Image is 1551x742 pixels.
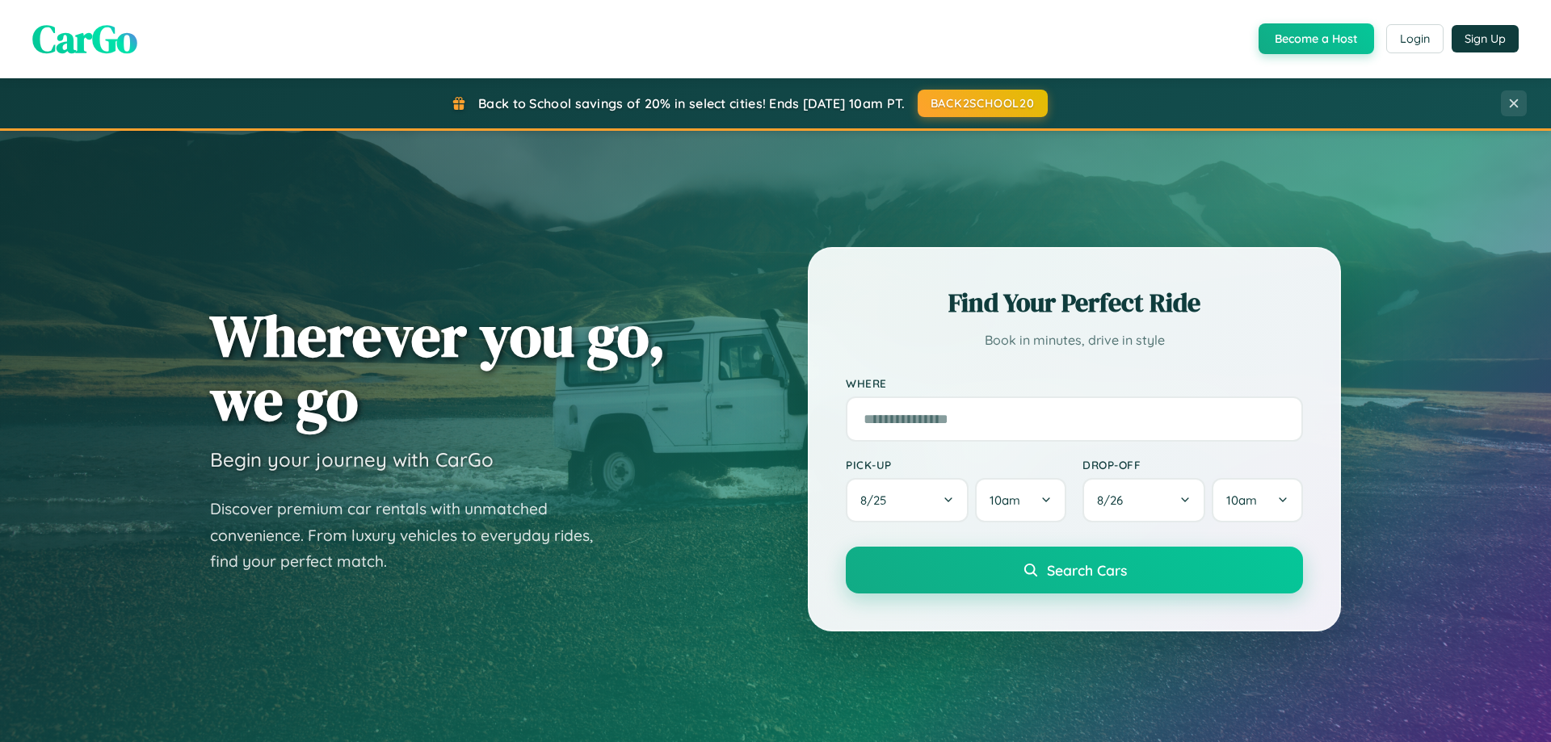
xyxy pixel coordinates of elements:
button: 8/25 [846,478,969,522]
button: Login [1386,24,1444,53]
button: Search Cars [846,547,1303,593]
button: Sign Up [1452,25,1519,52]
label: Where [846,376,1303,390]
span: 8 / 26 [1097,493,1131,508]
span: CarGo [32,12,137,65]
span: 10am [1226,493,1257,508]
span: 8 / 25 [860,493,894,508]
button: Become a Host [1259,23,1374,54]
span: 10am [990,493,1020,508]
label: Drop-off [1082,458,1303,472]
h3: Begin your journey with CarGo [210,447,494,472]
h2: Find Your Perfect Ride [846,285,1303,321]
p: Book in minutes, drive in style [846,329,1303,352]
button: 8/26 [1082,478,1205,522]
button: 10am [975,478,1066,522]
span: Search Cars [1047,561,1127,579]
label: Pick-up [846,458,1066,472]
button: 10am [1212,478,1303,522]
h1: Wherever you go, we go [210,304,666,431]
button: BACK2SCHOOL20 [918,90,1048,117]
span: Back to School savings of 20% in select cities! Ends [DATE] 10am PT. [478,95,905,111]
p: Discover premium car rentals with unmatched convenience. From luxury vehicles to everyday rides, ... [210,496,614,575]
